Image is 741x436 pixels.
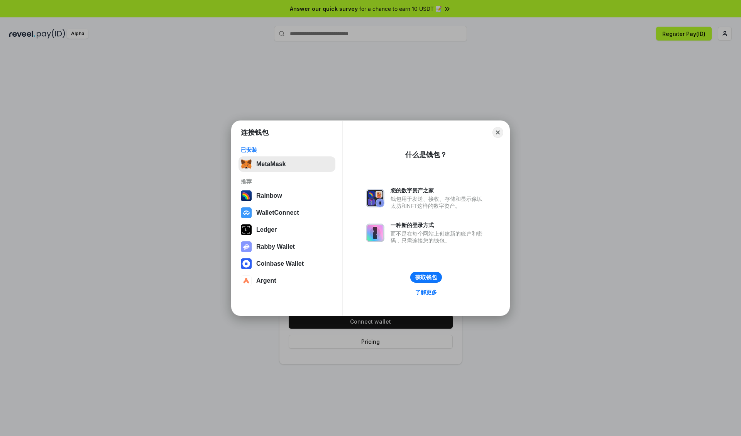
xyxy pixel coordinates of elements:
[241,241,252,252] img: svg+xml,%3Csvg%20xmlns%3D%22http%3A%2F%2Fwww.w3.org%2F2000%2Fsvg%22%20fill%3D%22none%22%20viewBox...
[415,274,437,281] div: 获取钱包
[256,161,286,168] div: MetaMask
[411,287,442,297] a: 了解更多
[239,273,335,288] button: Argent
[256,277,276,284] div: Argent
[241,224,252,235] img: svg+xml,%3Csvg%20xmlns%3D%22http%3A%2F%2Fwww.w3.org%2F2000%2Fsvg%22%20width%3D%2228%22%20height%3...
[241,207,252,218] img: svg+xml,%3Csvg%20width%3D%2228%22%20height%3D%2228%22%20viewBox%3D%220%200%2028%2028%22%20fill%3D...
[391,230,486,244] div: 而不是在每个网站上创建新的账户和密码，只需连接您的钱包。
[410,272,442,283] button: 获取钱包
[492,127,503,138] button: Close
[241,275,252,286] img: svg+xml,%3Csvg%20width%3D%2228%22%20height%3D%2228%22%20viewBox%3D%220%200%2028%2028%22%20fill%3D...
[256,192,282,199] div: Rainbow
[256,226,277,233] div: Ledger
[239,188,335,204] button: Rainbow
[241,159,252,170] img: svg+xml,%3Csvg%20fill%3D%22none%22%20height%3D%2233%22%20viewBox%3D%220%200%2035%2033%22%20width%...
[241,146,333,153] div: 已安装
[366,189,384,207] img: svg+xml,%3Csvg%20xmlns%3D%22http%3A%2F%2Fwww.w3.org%2F2000%2Fsvg%22%20fill%3D%22none%22%20viewBox...
[415,289,437,296] div: 了解更多
[256,209,299,216] div: WalletConnect
[239,156,335,172] button: MetaMask
[239,205,335,221] button: WalletConnect
[239,222,335,238] button: Ledger
[239,256,335,271] button: Coinbase Wallet
[405,150,447,159] div: 什么是钱包？
[256,260,304,267] div: Coinbase Wallet
[391,187,486,194] div: 您的数字资产之家
[241,258,252,269] img: svg+xml,%3Csvg%20width%3D%2228%22%20height%3D%2228%22%20viewBox%3D%220%200%2028%2028%22%20fill%3D...
[241,178,333,185] div: 推荐
[366,224,384,242] img: svg+xml,%3Csvg%20xmlns%3D%22http%3A%2F%2Fwww.w3.org%2F2000%2Fsvg%22%20fill%3D%22none%22%20viewBox...
[256,243,295,250] div: Rabby Wallet
[241,128,269,137] h1: 连接钱包
[391,195,486,209] div: 钱包用于发送、接收、存储和显示像以太坊和NFT这样的数字资产。
[241,190,252,201] img: svg+xml,%3Csvg%20width%3D%22120%22%20height%3D%22120%22%20viewBox%3D%220%200%20120%20120%22%20fil...
[391,222,486,229] div: 一种新的登录方式
[239,239,335,254] button: Rabby Wallet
